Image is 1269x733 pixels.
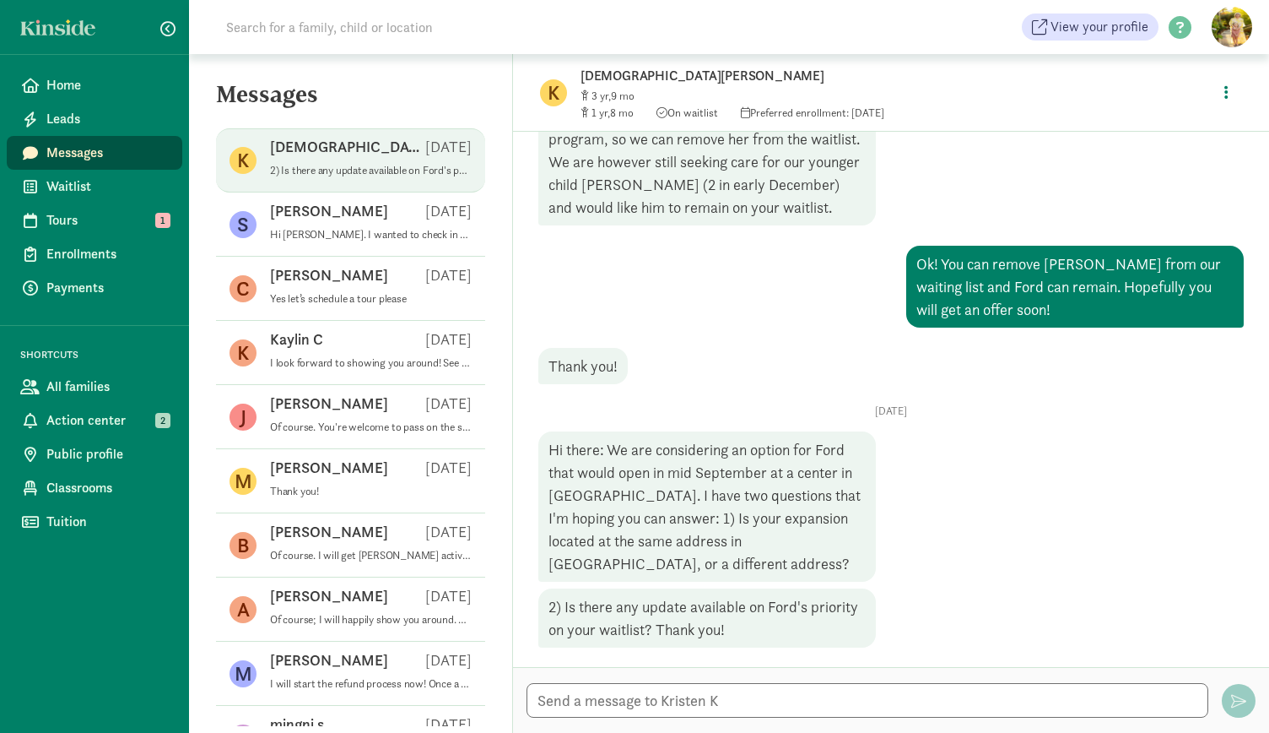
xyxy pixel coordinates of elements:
a: Enrollments [7,237,182,271]
p: Hi [PERSON_NAME]. I wanted to check in a mind see if you had a chance to look over our infant pos... [270,228,472,242]
h5: Messages [189,81,512,122]
span: Leads [46,109,169,129]
span: Messages [46,143,169,163]
p: [DATE] [425,201,472,221]
a: Home [7,68,182,102]
p: [DATE] [425,586,472,606]
p: Yes let’s schedule a tour please [270,292,472,306]
p: [DATE] [425,458,472,478]
p: [DATE] [425,394,472,414]
span: On waitlist [656,106,718,120]
p: [DATE] [425,650,472,671]
figure: C [229,275,256,302]
p: [DEMOGRAPHIC_DATA][PERSON_NAME] [580,64,1112,88]
p: Thank you! [270,485,472,498]
p: [DEMOGRAPHIC_DATA][PERSON_NAME] [270,137,425,157]
a: Messages [7,136,182,170]
span: Action center [46,410,169,431]
figure: M [229,660,256,687]
span: Home [46,75,169,95]
figure: A [229,596,256,623]
figure: K [540,79,567,106]
span: 3 [591,89,611,103]
a: Action center 2 [7,404,182,437]
figure: B [229,532,256,559]
input: Search for a family, child or location [216,10,689,44]
a: View your profile [1022,14,1158,41]
span: 9 [611,89,634,103]
span: Tuition [46,512,169,532]
span: 1 [591,106,610,120]
p: I look forward to showing you around! See you [DATE]! ________________________________ From: Kins... [270,356,472,370]
p: Of course; I will happily show you around. Please reach out when you have a better idea of days a... [270,613,472,627]
p: [PERSON_NAME] [270,394,388,414]
p: Of course. I will get [PERSON_NAME] activated re-activated [DATE] then you can log in and edit yo... [270,549,472,562]
p: [PERSON_NAME] [270,586,388,606]
p: [PERSON_NAME] [270,265,388,285]
figure: K [229,339,256,366]
figure: S [229,211,256,238]
p: [DATE] [538,405,1244,418]
p: 2) Is there any update available on Ford's priority on your waitlist? Thank you! [270,164,472,177]
span: 2 [155,413,170,428]
p: Kaylin C [270,329,323,350]
a: Tours 1 [7,204,182,237]
span: Enrollments [46,244,169,264]
span: 1 [155,213,170,228]
span: Public profile [46,444,169,464]
a: Classrooms [7,471,182,505]
span: Preferred enrollment: [DATE] [741,106,884,120]
span: Payments [46,278,169,298]
a: Waitlist [7,170,182,204]
a: Tuition [7,505,182,539]
span: View your profile [1050,17,1148,37]
div: Thank you! [538,348,628,384]
p: [DATE] [425,265,472,285]
span: 8 [610,106,634,120]
span: Classrooms [46,478,169,498]
span: All families [46,377,169,397]
p: [PERSON_NAME] [270,201,388,221]
span: Waitlist [46,176,169,197]
div: Hi there! We decided to enroll Elle in a pre K program, so we can remove her from the waitlist. W... [538,98,876,225]
a: All families [7,370,182,404]
p: [DATE] [425,137,472,157]
a: Public profile [7,437,182,471]
a: Payments [7,271,182,305]
div: 2) Is there any update available on Ford's priority on your waitlist? Thank you! [538,589,876,648]
p: [PERSON_NAME] [270,458,388,478]
div: Ok! You can remove [PERSON_NAME] from our waiting list and Ford can remain. Hopefully you will ge... [906,246,1244,328]
p: [PERSON_NAME] [270,650,388,671]
p: Of course. You're welcome to pass on the spot, and stay on our waitlist. [270,421,472,434]
p: [PERSON_NAME] [270,522,388,542]
p: I will start the refund process now! Once a family has joined the waiting list they can open indi... [270,677,472,691]
figure: K [229,147,256,174]
p: [DATE] [425,329,472,350]
div: Hi there: We are considering an option for Ford that would open in mid September at a center in [... [538,432,876,582]
p: [DATE] [425,522,472,542]
figure: M [229,468,256,495]
figure: J [229,404,256,431]
span: Tours [46,210,169,231]
a: Leads [7,102,182,136]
